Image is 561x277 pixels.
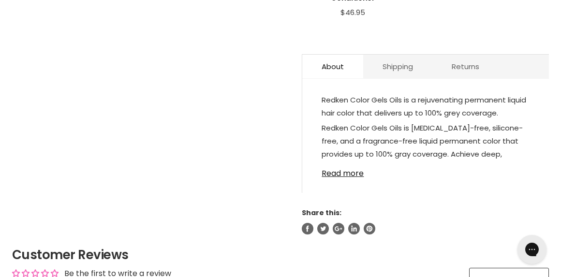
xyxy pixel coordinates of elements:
a: Read more [322,163,530,178]
a: Returns [432,55,499,78]
a: About [302,55,363,78]
iframe: Gorgias live chat messenger [513,232,551,267]
span: Share this: [302,208,341,218]
p: Redken Color Gels Oils is a rejuvenating permanent liquid hair color that delivers up to 100% gre... [322,93,530,121]
aside: Share this: [302,208,549,234]
h2: Customer Reviews [12,246,549,263]
p: Redken Color Gels Oils is [MEDICAL_DATA]-free, silicone-free, and a fragrance-free liquid permane... [322,121,530,189]
span: $46.95 [340,7,365,17]
a: Shipping [363,55,432,78]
